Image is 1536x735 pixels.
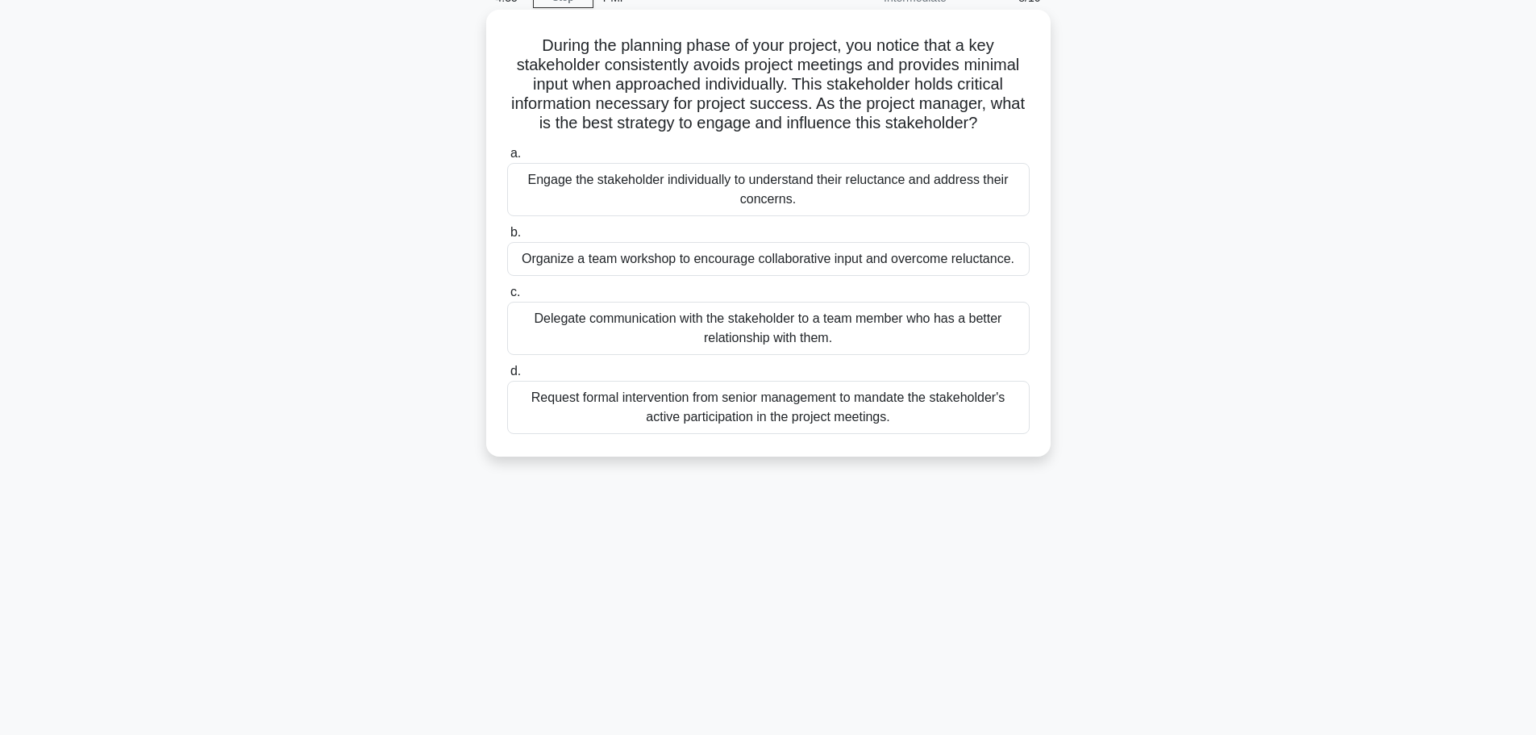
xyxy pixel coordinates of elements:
[507,163,1030,216] div: Engage the stakeholder individually to understand their reluctance and address their concerns.
[510,146,521,160] span: a.
[507,242,1030,276] div: Organize a team workshop to encourage collaborative input and overcome reluctance.
[510,285,520,299] span: c.
[510,225,521,239] span: b.
[507,302,1030,355] div: Delegate communication with the stakeholder to a team member who has a better relationship with t...
[510,364,521,378] span: d.
[507,381,1030,434] div: Request formal intervention from senior management to mandate the stakeholder's active participat...
[506,35,1031,134] h5: During the planning phase of your project, you notice that a key stakeholder consistently avoids ...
